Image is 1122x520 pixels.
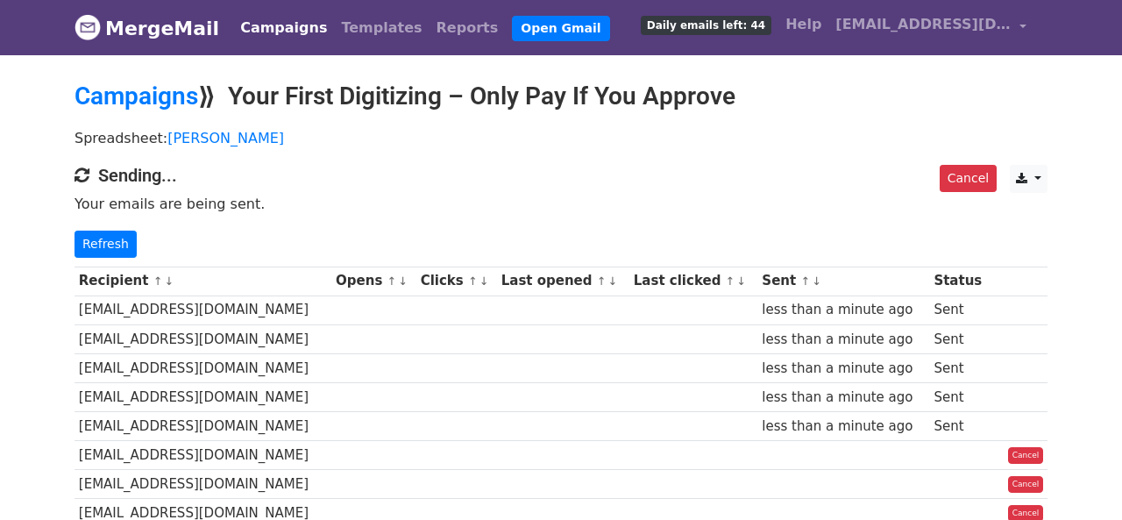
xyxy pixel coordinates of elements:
[762,359,925,379] div: less than a minute ago
[398,274,408,288] a: ↓
[75,82,1047,111] h2: ⟫ Your First Digitizing – Only Pay If You Approve
[153,274,163,288] a: ↑
[512,16,609,41] a: Open Gmail
[641,16,771,35] span: Daily emails left: 44
[75,353,331,382] td: [EMAIL_ADDRESS][DOMAIN_NAME]
[835,14,1011,35] span: [EMAIL_ADDRESS][DOMAIN_NAME]
[930,267,991,296] th: Status
[75,441,331,470] td: [EMAIL_ADDRESS][DOMAIN_NAME]
[930,382,991,411] td: Sent
[75,195,1047,213] p: Your emails are being sent.
[233,11,334,46] a: Campaigns
[940,165,997,192] a: Cancel
[75,382,331,411] td: [EMAIL_ADDRESS][DOMAIN_NAME]
[1008,476,1044,494] a: Cancel
[167,130,284,146] a: [PERSON_NAME]
[1008,447,1044,465] a: Cancel
[497,267,629,296] th: Last opened
[75,82,198,110] a: Campaigns
[331,267,416,296] th: Opens
[75,10,219,46] a: MergeMail
[930,296,991,324] td: Sent
[416,267,497,296] th: Clicks
[726,274,735,288] a: ↑
[608,274,618,288] a: ↓
[75,267,331,296] th: Recipient
[828,7,1033,48] a: [EMAIL_ADDRESS][DOMAIN_NAME]
[930,324,991,353] td: Sent
[736,274,746,288] a: ↓
[387,274,397,288] a: ↑
[634,7,778,42] a: Daily emails left: 44
[479,274,489,288] a: ↓
[334,11,429,46] a: Templates
[629,267,758,296] th: Last clicked
[778,7,828,42] a: Help
[75,231,137,258] a: Refresh
[164,274,174,288] a: ↓
[762,330,925,350] div: less than a minute ago
[75,412,331,441] td: [EMAIL_ADDRESS][DOMAIN_NAME]
[75,14,101,40] img: MergeMail logo
[758,267,930,296] th: Sent
[762,388,925,408] div: less than a minute ago
[762,417,925,437] div: less than a minute ago
[468,274,478,288] a: ↑
[597,274,607,288] a: ↑
[75,129,1047,147] p: Spreadsheet:
[75,165,1047,186] h4: Sending...
[762,300,925,320] div: less than a minute ago
[75,324,331,353] td: [EMAIL_ADDRESS][DOMAIN_NAME]
[812,274,821,288] a: ↓
[430,11,506,46] a: Reports
[930,353,991,382] td: Sent
[930,412,991,441] td: Sent
[75,470,331,499] td: [EMAIL_ADDRESS][DOMAIN_NAME]
[800,274,810,288] a: ↑
[75,296,331,324] td: [EMAIL_ADDRESS][DOMAIN_NAME]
